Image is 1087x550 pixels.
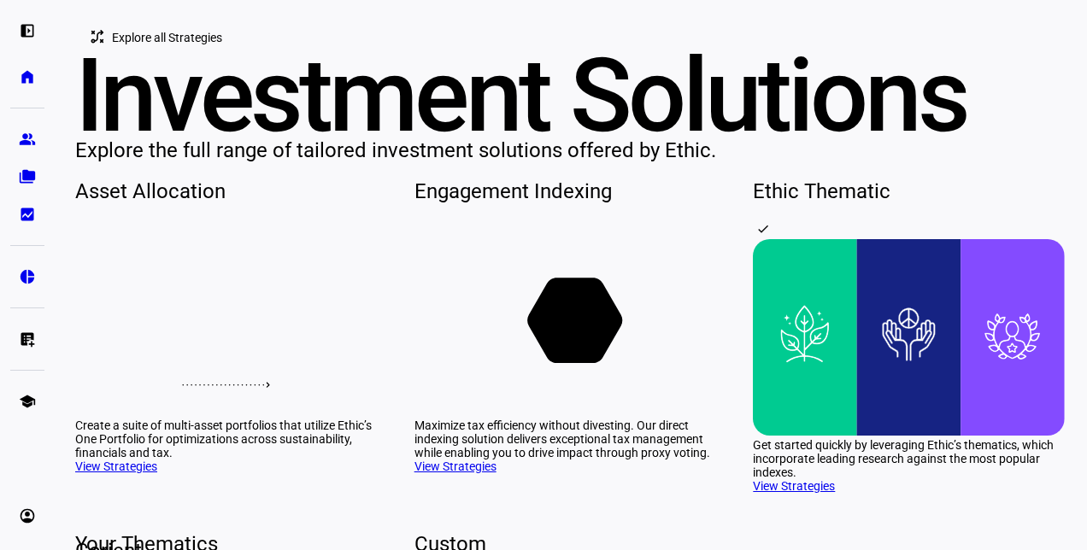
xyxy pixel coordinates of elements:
div: Asset Allocation [75,178,387,205]
div: Explore the full range of tailored investment solutions offered by Ethic. [75,137,1066,164]
div: Create a suite of multi-asset portfolios that utilize Ethic’s One Portfolio for optimizations acr... [75,418,387,459]
button: Explore all Strategies [75,20,243,55]
a: folder_copy [10,160,44,194]
eth-mat-symbol: group [19,131,36,148]
div: Maximize tax efficiency without divesting. Our direct indexing solution delivers exceptional tax ... [414,418,726,459]
a: View Strategies [753,479,835,493]
div: Engagement Indexing [414,178,726,205]
a: pie_chart [10,260,44,294]
eth-mat-symbol: pie_chart [19,268,36,285]
mat-icon: tactic [89,28,106,45]
div: Get started quickly by leveraging Ethic’s thematics, which incorporate leading research against t... [753,438,1065,479]
a: bid_landscape [10,197,44,231]
eth-mat-symbol: left_panel_open [19,22,36,39]
a: View Strategies [414,459,496,473]
eth-mat-symbol: list_alt_add [19,331,36,348]
eth-mat-symbol: folder_copy [19,168,36,185]
mat-icon: check [756,222,770,236]
eth-mat-symbol: home [19,68,36,85]
eth-mat-symbol: school [19,393,36,410]
eth-mat-symbol: account_circle [19,507,36,524]
a: group [10,122,44,156]
div: Investment Solutions [75,55,1066,137]
a: home [10,60,44,94]
div: Ethic Thematic [753,178,1065,205]
span: Explore all Strategies [112,20,222,55]
a: View Strategies [75,459,157,473]
eth-mat-symbol: bid_landscape [19,206,36,223]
